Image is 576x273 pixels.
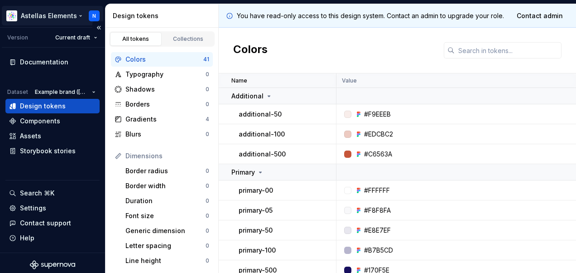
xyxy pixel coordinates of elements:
div: Search ⌘K [20,189,54,198]
a: Storybook stories [5,144,100,158]
button: Help [5,231,100,245]
div: Gradients [125,115,206,124]
div: 0 [206,227,209,234]
a: Blurs0 [111,127,213,141]
h2: Colors [233,42,268,58]
div: Line height [125,256,206,265]
a: Duration0 [122,194,213,208]
button: Example brand ([GEOGRAPHIC_DATA]) [31,86,100,98]
div: 41 [203,56,209,63]
div: Blurs [125,130,206,139]
button: Collapse sidebar [92,21,105,34]
p: primary-100 [239,246,276,255]
div: Collections [166,35,211,43]
a: Line height0 [122,253,213,268]
span: Contact admin [517,11,563,20]
div: 0 [206,257,209,264]
p: additional-100 [239,130,285,139]
a: Design tokens [5,99,100,113]
div: Design tokens [20,102,66,111]
a: Contact admin [511,8,569,24]
p: additional-500 [239,150,286,159]
div: Letter spacing [125,241,206,250]
a: Font size0 [122,209,213,223]
div: #F8F8FA [364,206,391,215]
a: Settings [5,201,100,215]
div: Components [20,117,60,126]
p: You have read-only access to this design system. Contact an admin to upgrade your role. [237,11,504,20]
button: Astellas ElementsN [2,6,103,25]
div: Font size [125,211,206,220]
a: Letter spacing0 [122,239,213,253]
p: Additional [231,92,264,101]
p: Value [342,77,357,84]
div: 0 [206,167,209,175]
a: Components [5,114,100,128]
div: 0 [206,71,209,78]
p: additional-50 [239,110,282,119]
div: #EDCBC2 [364,130,393,139]
p: Name [231,77,247,84]
div: Storybook stories [20,146,76,156]
a: Typography0 [111,67,213,82]
div: 0 [206,212,209,219]
div: #F9EEEB [364,110,391,119]
p: primary-50 [239,226,273,235]
div: #E8E7EF [364,226,391,235]
div: 4 [206,116,209,123]
div: Border width [125,181,206,190]
div: Border radius [125,166,206,175]
span: Example brand ([GEOGRAPHIC_DATA]) [35,88,88,96]
div: #FFFFFF [364,186,390,195]
div: 0 [206,197,209,205]
div: Astellas Elements [21,11,77,20]
a: Assets [5,129,100,143]
div: #C6563A [364,150,392,159]
div: Documentation [20,58,68,67]
button: Contact support [5,216,100,230]
div: N [92,12,96,19]
div: Design tokens [113,11,215,20]
div: 0 [206,101,209,108]
div: Duration [125,196,206,205]
div: Assets [20,132,41,141]
div: #B7B5CD [364,246,393,255]
a: Border radius0 [122,164,213,178]
div: Version [7,34,28,41]
div: Settings [20,204,46,213]
div: 0 [206,86,209,93]
a: Border width0 [122,179,213,193]
p: primary-00 [239,186,273,195]
span: Current draft [55,34,90,41]
div: 0 [206,131,209,138]
p: Primary [231,168,255,177]
div: Dataset [7,88,28,96]
img: b2369ad3-f38c-46c1-b2a2-f2452fdbdcd2.png [6,10,17,21]
div: 0 [206,242,209,249]
a: Shadows0 [111,82,213,97]
a: Colors41 [111,52,213,67]
button: Current draft [51,31,101,44]
div: Dimensions [125,151,209,161]
div: Shadows [125,85,206,94]
div: Generic dimension [125,226,206,235]
div: Contact support [20,219,71,228]
div: Borders [125,100,206,109]
a: Generic dimension0 [122,224,213,238]
p: primary-05 [239,206,273,215]
div: Typography [125,70,206,79]
button: Search ⌘K [5,186,100,200]
input: Search in tokens... [455,42,562,58]
a: Documentation [5,55,100,69]
div: All tokens [113,35,158,43]
a: Gradients4 [111,112,213,127]
a: Borders0 [111,97,213,112]
svg: Supernova Logo [30,260,75,269]
div: Colors [125,55,203,64]
div: 0 [206,182,209,190]
div: Help [20,234,34,243]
